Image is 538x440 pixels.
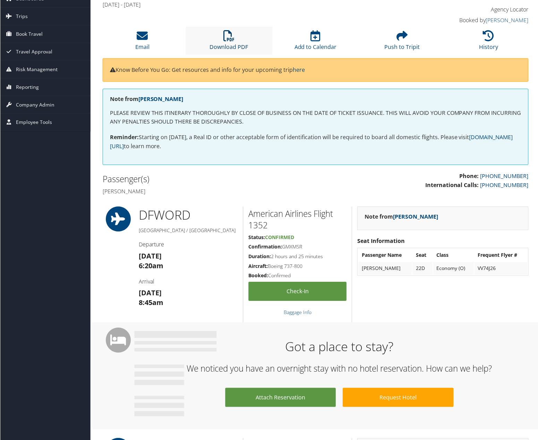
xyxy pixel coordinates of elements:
[139,241,238,248] h4: Departure
[139,261,163,271] strong: 6:20am
[384,34,420,51] a: Push to Tripit
[16,61,57,78] span: Risk Management
[365,213,438,221] strong: Note from
[102,1,419,8] h4: [DATE] - [DATE]
[248,253,347,260] h5: 2 hours and 25 minutes
[248,282,347,301] a: Check-in
[248,263,268,270] strong: Aircraft:
[248,272,268,279] strong: Booked:
[475,262,528,275] td: VV74J26
[110,133,521,151] p: Starting on [DATE], a Real ID or other acceptable form of identification will be required to boar...
[486,16,529,24] a: [PERSON_NAME]
[248,234,265,241] strong: Status:
[248,208,347,231] h2: American Airlines Flight 1352
[412,249,432,262] th: Seat
[284,309,311,316] a: Baggage Info
[425,181,479,189] strong: International Calls:
[139,252,162,261] strong: [DATE]
[225,388,336,407] a: Attach Reservation
[110,109,521,126] p: PLEASE REVIEW THIS ITINERARY THOROUGHLY BY CLOSE OF BUSINESS ON THE DATE OF TICKET ISSUANCE. THIS...
[102,188,310,195] h4: [PERSON_NAME]
[430,16,529,24] h4: Booked by
[294,34,336,51] a: Add to Calendar
[138,95,183,103] a: [PERSON_NAME]
[139,298,163,307] strong: 8:45am
[16,25,42,43] span: Book Travel
[16,96,54,113] span: Company Admin
[16,78,39,96] span: Reporting
[139,288,162,298] strong: [DATE]
[139,278,238,286] h4: Arrival
[16,43,52,60] span: Travel Approval
[430,6,529,13] h4: Agency Locator
[433,249,474,262] th: Class
[293,66,305,74] a: here
[433,262,474,275] td: Economy (O)
[248,253,271,260] strong: Duration:
[102,174,310,185] h2: Passenger(s)
[135,34,149,51] a: Email
[358,249,412,262] th: Passenger Name
[139,227,238,234] h5: [GEOGRAPHIC_DATA] / [GEOGRAPHIC_DATA]
[393,213,438,221] a: [PERSON_NAME]
[248,244,282,250] strong: Confirmation:
[248,272,347,279] h5: Confirmed
[480,181,529,189] a: [PHONE_NUMBER]
[139,207,238,224] h1: DFW ORD
[248,263,347,270] h5: Boeing 737-800
[480,172,529,180] a: [PHONE_NUMBER]
[460,172,479,180] strong: Phone:
[479,34,498,51] a: History
[248,244,347,251] h5: GMXMSR
[16,8,27,25] span: Trips
[16,114,52,131] span: Employee Tools
[343,388,454,407] a: Request Hotel
[357,237,405,245] strong: Seat Information
[210,34,248,51] a: Download PDF
[475,249,528,262] th: Frequent Flyer #
[412,262,432,275] td: 22D
[265,234,294,241] span: Confirmed
[110,134,138,141] strong: Reminder:
[110,95,183,103] strong: Note from
[110,66,521,75] p: Know Before You Go: Get resources and info for your upcoming trip
[110,134,513,150] a: [DOMAIN_NAME][URL]
[358,262,412,275] td: [PERSON_NAME]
